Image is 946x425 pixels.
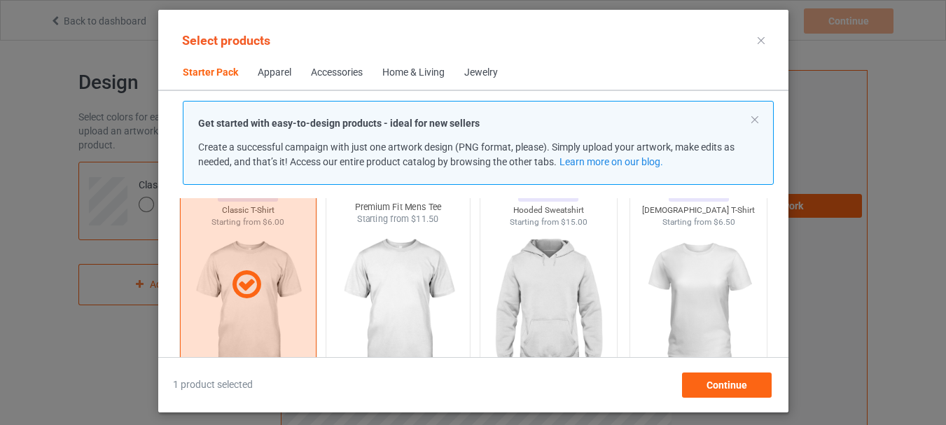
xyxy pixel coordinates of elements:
[311,66,363,80] div: Accessories
[464,66,498,80] div: Jewelry
[173,378,253,392] span: 1 product selected
[560,217,587,227] span: $15.00
[326,213,470,225] div: Starting from
[182,33,270,48] span: Select products
[258,66,291,80] div: Apparel
[559,156,662,167] a: Learn more on our blog.
[480,216,616,228] div: Starting from
[411,214,439,224] span: $11.50
[366,183,429,198] div: Personalizable
[636,228,761,385] img: regular.jpg
[706,379,746,391] span: Continue
[630,216,767,228] div: Starting from
[198,118,480,129] strong: Get started with easy-to-design products - ideal for new sellers
[173,56,248,90] span: Starter Pack
[382,66,445,80] div: Home & Living
[326,201,470,213] div: Premium Fit Mens Tee
[630,204,767,216] div: [DEMOGRAPHIC_DATA] T-Shirt
[713,217,735,227] span: $6.50
[480,204,616,216] div: Hooded Sweatshirt
[332,225,464,390] img: regular.jpg
[681,372,771,398] div: Continue
[485,228,611,385] img: regular.jpg
[198,141,735,167] span: Create a successful campaign with just one artwork design (PNG format, please). Simply upload you...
